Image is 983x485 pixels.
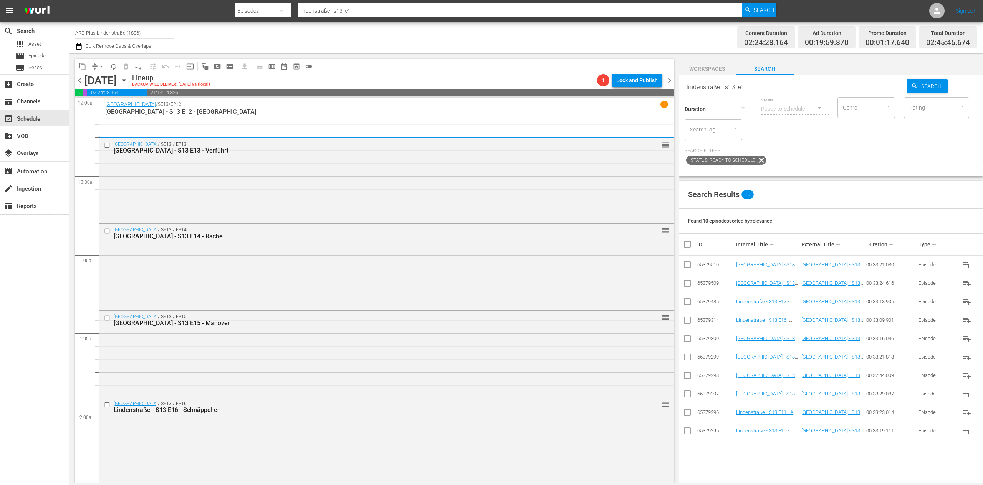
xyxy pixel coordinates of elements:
button: playlist_add [958,385,976,403]
span: Copy Lineup [76,60,89,73]
span: 00:19:59.870 [75,89,83,96]
span: content_copy [79,63,86,70]
div: [GEOGRAPHIC_DATA] - S13 E13 - Verführt [114,147,630,154]
div: 00:33:21.813 [866,354,916,360]
span: auto_awesome_motion_outlined [201,63,209,70]
span: Day Calendar View [251,59,266,74]
span: 21:14:14.326 [147,89,674,96]
span: playlist_add [962,389,971,399]
p: / [156,101,158,107]
span: Reports [4,201,13,211]
div: Lindenstraße - S13 E16 - Schnäppchen [114,406,630,414]
div: 65379485 [697,299,734,304]
span: Channels [4,97,13,106]
span: Refresh All Search Blocks [196,59,211,74]
span: sort [769,241,776,248]
span: playlist_add [962,279,971,288]
span: Search [4,27,13,36]
span: Automation [4,167,13,176]
a: [GEOGRAPHIC_DATA] - S13 E19 [801,262,863,273]
button: Open [732,125,740,132]
div: 65379295 [697,428,734,434]
a: [GEOGRAPHIC_DATA] [114,227,158,233]
a: [GEOGRAPHIC_DATA] - S13 E19 - Kleine Fluchten [736,262,798,273]
div: Episode [918,391,955,397]
div: 00:33:19.111 [866,428,916,434]
a: [GEOGRAPHIC_DATA] - S13 E12 [801,391,863,402]
a: [GEOGRAPHIC_DATA] - S13 E14 - Rache [736,354,798,365]
div: Promo Duration [866,28,909,38]
span: Bulk Remove Gaps & Overlaps [84,43,151,49]
span: subtitles_outlined [226,63,233,70]
div: Episode [918,299,955,304]
a: [GEOGRAPHIC_DATA] - S13 E15 [801,336,863,347]
button: reorder [662,400,669,408]
span: Update Metadata from Key Asset [184,60,196,73]
a: Lindenstraße - S13 E17 - Schluss mit lustig [736,299,792,310]
div: / SE13 / EP14: [114,227,630,240]
a: [GEOGRAPHIC_DATA] [114,314,158,319]
button: playlist_add [958,422,976,440]
button: playlist_add [958,348,976,366]
span: Episode [28,52,46,60]
p: [GEOGRAPHIC_DATA] - S13 E12 - [GEOGRAPHIC_DATA] [105,108,668,115]
p: Search Filters: [685,148,977,154]
span: menu [5,6,14,15]
span: Schedule [4,114,13,123]
button: Lock and Publish [612,73,662,87]
span: sort [932,241,938,248]
span: Overlays [4,149,13,158]
div: 00:33:21.080 [866,262,916,267]
button: playlist_add [958,256,976,274]
div: / SE13 / EP16: [114,401,630,414]
button: playlist_add [958,366,976,385]
span: autorenew_outlined [110,63,117,70]
span: preview_outlined [293,63,300,70]
div: Ready to Schedule [761,98,829,120]
div: 65379510 [697,262,734,267]
a: Lindenstraße - S13 E11 - A Dieu [736,409,796,421]
a: [GEOGRAPHIC_DATA] - S13 E14 [801,354,863,365]
div: [DATE] [84,74,117,87]
span: Asset [15,40,25,49]
div: Duration [866,240,916,249]
a: [GEOGRAPHIC_DATA] [105,101,156,107]
a: [GEOGRAPHIC_DATA] - S13 E17 [801,299,863,310]
span: Customize Events [144,59,159,74]
div: 65379314 [697,317,734,323]
div: Episode [918,317,955,323]
span: Month Calendar View [278,60,290,73]
a: [GEOGRAPHIC_DATA] - S13 E16 [801,317,863,329]
span: playlist_add [962,334,971,343]
button: Open [885,103,892,110]
p: EP12 [170,101,181,107]
div: 65379298 [697,372,734,378]
p: SE13 / [158,101,170,107]
div: 00:33:13.905 [866,299,916,304]
a: Lindenstraße - S13 E10 - [GEOGRAPHIC_DATA] und Hoffen [736,428,792,445]
span: chevron_right [665,76,674,85]
a: Sign Out [956,8,976,14]
div: 00:32:44.009 [866,372,916,378]
span: View Backup [290,60,303,73]
span: Series [15,63,25,72]
span: Found 10 episodes sorted by: relevance [688,218,772,224]
span: 02:24:28.164 [744,38,788,47]
a: [GEOGRAPHIC_DATA] [114,401,158,406]
button: reorder [662,226,669,234]
a: [GEOGRAPHIC_DATA] [114,141,158,147]
span: arrow_drop_down [98,63,105,70]
span: Search [736,64,794,74]
button: reorder [662,313,669,321]
button: playlist_add [958,274,976,292]
span: 02:45:45.674 [926,38,970,47]
div: / SE13 / EP15: [114,314,630,327]
span: Search Results [688,190,740,199]
div: [GEOGRAPHIC_DATA] - S13 E15 - Manöver [114,319,630,327]
div: Type [918,240,955,249]
span: Asset [28,40,41,48]
div: 65379296 [697,409,734,415]
button: reorder [662,141,669,148]
span: Revert to Primary Episode [159,60,172,73]
div: Lineup [132,74,210,82]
